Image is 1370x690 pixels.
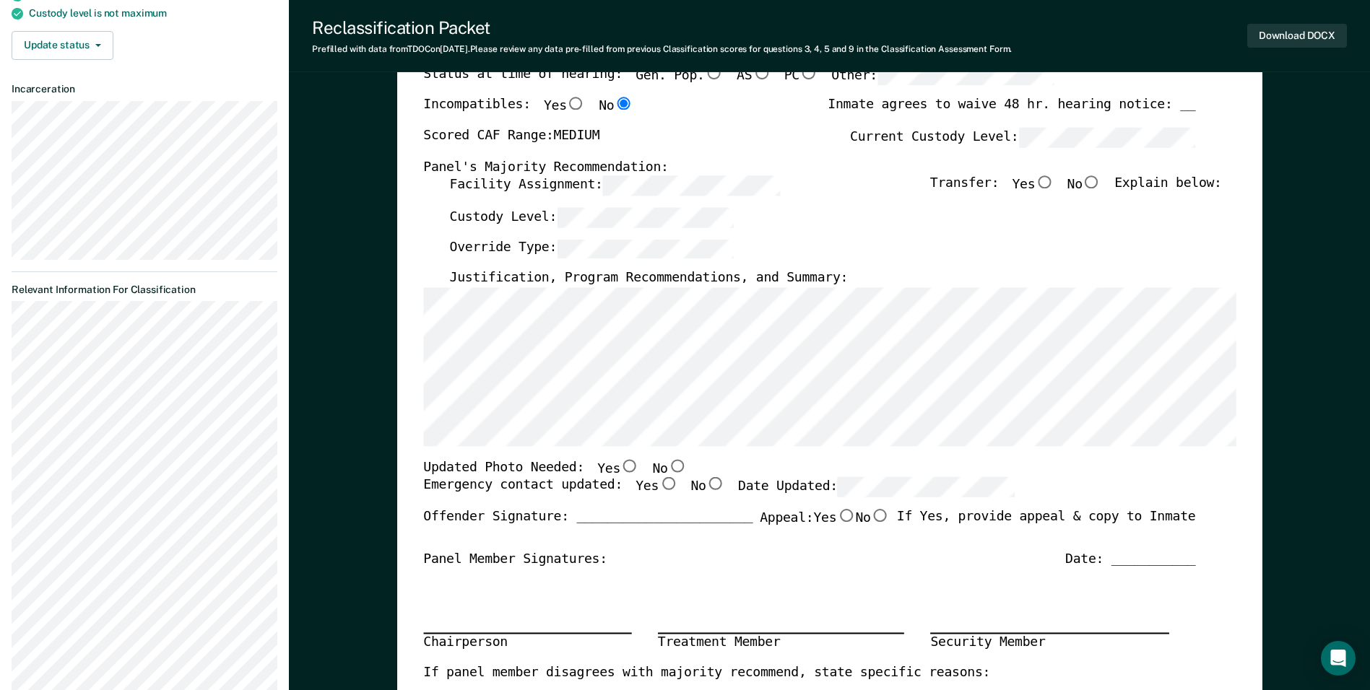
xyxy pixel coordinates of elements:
div: Treatment Member [658,634,904,652]
div: Transfer: Explain below: [930,176,1222,208]
div: Inmate agrees to waive 48 hr. hearing notice: __ [828,97,1195,128]
label: Yes [813,509,855,528]
label: Justification, Program Recommendations, and Summary: [449,271,848,288]
div: Panel Member Signatures: [423,551,607,568]
input: No [706,478,724,491]
dt: Incarceration [12,83,277,95]
input: Yes [1035,176,1054,189]
input: No [1083,176,1101,189]
label: No [1067,176,1101,196]
input: No [614,97,633,110]
label: No [855,509,889,528]
div: Panel's Majority Recommendation: [423,159,1195,176]
div: Offender Signature: _______________________ If Yes, provide appeal & copy to Inmate [423,509,1195,551]
input: AS [752,66,771,79]
div: Prefilled with data from TDOC on [DATE] . Please review any data pre-filled from previous Classif... [312,44,1012,54]
dt: Relevant Information For Classification [12,284,277,296]
input: Other: [877,66,1054,86]
input: Custody Level: [557,208,734,227]
label: Facility Assignment: [449,176,779,196]
div: Open Intercom Messenger [1321,641,1356,676]
label: No [652,459,686,478]
label: Override Type: [449,239,734,258]
div: Reclassification Packet [312,17,1012,38]
label: Yes [1012,176,1054,196]
label: Appeal: [760,509,890,539]
div: Updated Photo Needed: [423,459,687,478]
label: Yes [636,478,677,497]
label: Current Custody Level: [850,128,1195,147]
div: Status at time of hearing: [423,66,1054,98]
label: Custody Level: [449,208,734,227]
input: Gen. Pop. [704,66,723,79]
input: No [870,509,889,522]
label: Date Updated: [738,478,1015,497]
label: Yes [597,459,639,478]
span: maximum [121,7,167,19]
input: No [667,459,686,472]
button: Update status [12,31,113,60]
input: Yes [659,478,677,491]
label: Gen. Pop. [636,66,724,86]
div: Custody level is not [29,7,277,19]
label: No [599,97,633,116]
label: Yes [544,97,586,116]
input: Override Type: [557,239,734,258]
label: Other: [831,66,1054,86]
div: Date: ___________ [1065,551,1195,568]
button: Download DOCX [1247,24,1347,48]
label: Scored CAF Range: MEDIUM [423,128,599,147]
input: Yes [836,509,855,522]
div: Security Member [930,634,1169,652]
label: If panel member disagrees with majority recommend, state specific reasons: [423,665,990,682]
input: Date Updated: [838,478,1015,497]
div: Incompatibles: [423,97,633,128]
div: Chairperson [423,634,631,652]
div: Emergency contact updated: [423,478,1015,510]
input: Facility Assignment: [602,176,779,196]
label: PC [784,66,818,86]
input: Current Custody Level: [1018,128,1195,147]
input: Yes [620,459,639,472]
input: PC [799,66,818,79]
label: AS [737,66,771,86]
label: No [690,478,724,497]
input: Yes [566,97,585,110]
